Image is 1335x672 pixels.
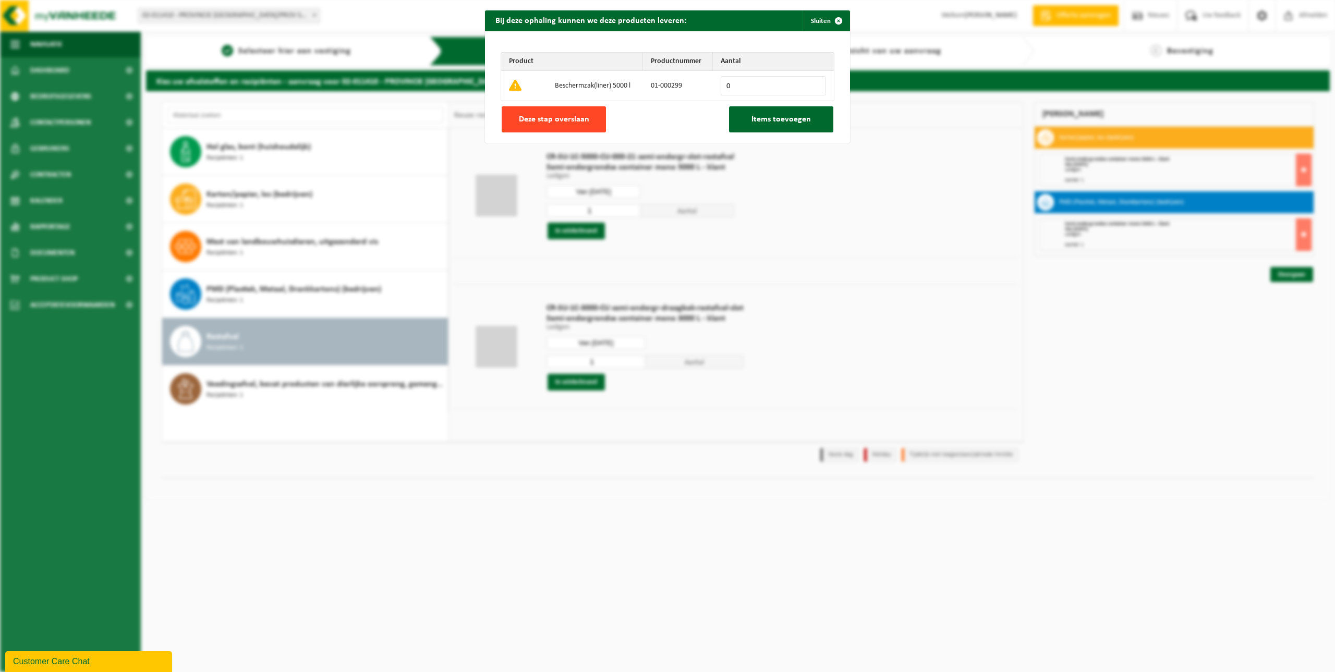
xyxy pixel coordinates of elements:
th: Aantal [713,53,834,71]
td: Beschermzak(liner) 5000 l [547,71,643,101]
button: Deze stap overslaan [502,106,606,132]
button: Sluiten [803,10,849,31]
th: Product [501,53,643,71]
h2: Bij deze ophaling kunnen we deze producten leveren: [485,10,697,30]
span: Items toevoegen [751,115,811,124]
button: Items toevoegen [729,106,833,132]
th: Productnummer [643,53,713,71]
span: Deze stap overslaan [519,115,589,124]
td: 01-000299 [643,71,713,101]
iframe: chat widget [5,649,174,672]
